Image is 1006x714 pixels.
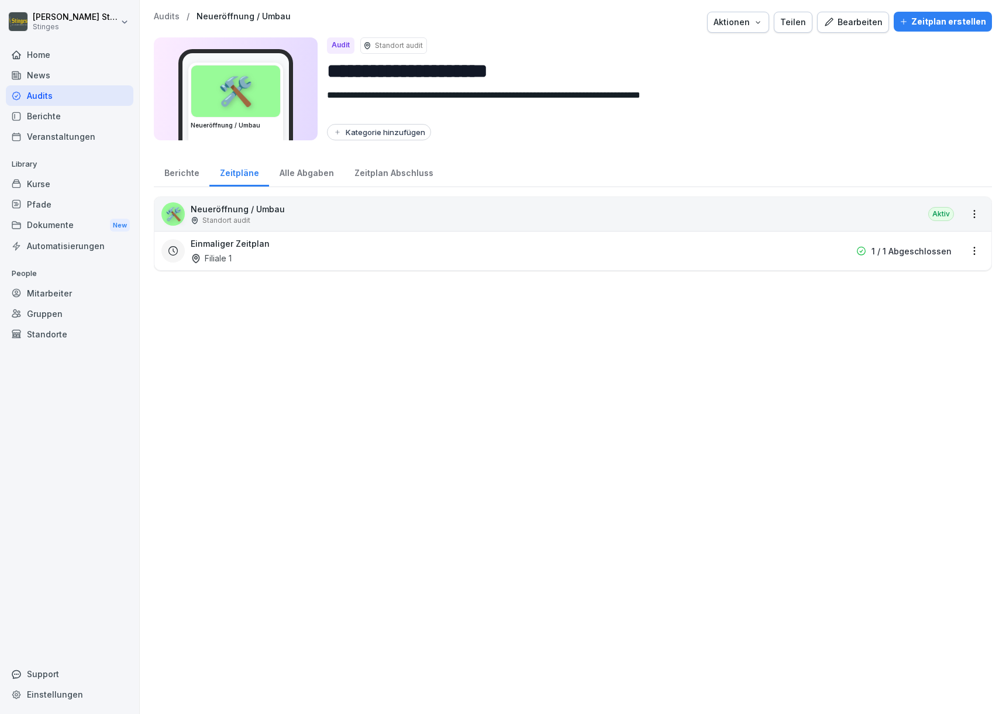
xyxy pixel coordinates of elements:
[6,684,133,705] a: Einstellungen
[6,264,133,283] p: People
[817,12,889,33] button: Bearbeiten
[202,215,250,226] p: Standort audit
[6,236,133,256] a: Automatisierungen
[6,106,133,126] a: Berichte
[327,37,354,54] div: Audit
[327,124,431,140] button: Kategorie hinzufügen
[191,237,270,250] h3: Einmaliger Zeitplan
[780,16,806,29] div: Teilen
[928,207,954,221] div: Aktiv
[871,245,952,257] p: 1 / 1 Abgeschlossen
[6,126,133,147] a: Veranstaltungen
[900,15,986,28] div: Zeitplan erstellen
[894,12,992,32] button: Zeitplan erstellen
[6,283,133,303] a: Mitarbeiter
[6,85,133,106] a: Audits
[33,12,118,22] p: [PERSON_NAME] Stinges
[6,215,133,236] div: Dokumente
[197,12,291,22] a: Neueröffnung / Umbau
[6,44,133,65] a: Home
[191,65,280,117] div: 🛠️
[344,157,443,187] a: Zeitplan Abschluss
[209,157,269,187] a: Zeitpläne
[154,12,180,22] a: Audits
[33,23,118,31] p: Stinges
[191,203,285,215] p: Neueröffnung / Umbau
[6,324,133,344] a: Standorte
[707,12,769,33] button: Aktionen
[6,664,133,684] div: Support
[333,127,425,137] div: Kategorie hinzufügen
[110,219,130,232] div: New
[774,12,812,33] button: Teilen
[714,16,763,29] div: Aktionen
[187,12,190,22] p: /
[6,65,133,85] a: News
[161,202,185,226] div: 🛠️
[6,155,133,174] p: Library
[191,121,281,130] h3: Neueröffnung / Umbau
[6,303,133,324] a: Gruppen
[824,16,883,29] div: Bearbeiten
[6,194,133,215] a: Pfade
[375,40,423,51] p: Standort audit
[154,157,209,187] a: Berichte
[6,174,133,194] a: Kurse
[269,157,344,187] a: Alle Abgaben
[191,252,232,264] div: Filiale 1
[6,215,133,236] a: DokumenteNew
